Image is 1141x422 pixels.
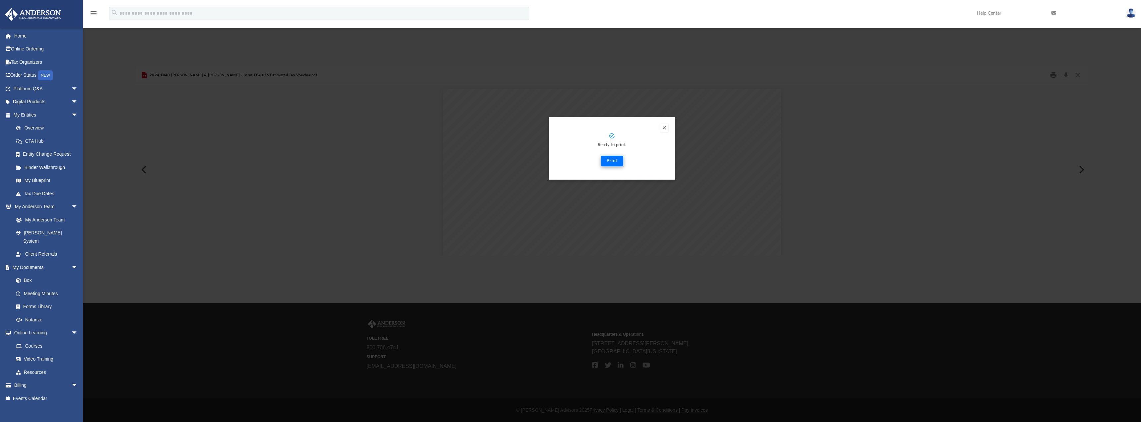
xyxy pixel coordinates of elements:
a: Overview [9,122,88,135]
a: Tax Organizers [5,55,88,69]
a: Meeting Minutes [9,287,85,300]
a: Client Referrals [9,248,85,261]
a: menu [90,13,98,17]
i: menu [90,9,98,17]
i: search [111,9,118,16]
a: CTA Hub [9,134,88,148]
div: NEW [38,70,53,80]
a: My Blueprint [9,174,85,187]
img: User Pic [1126,8,1136,18]
span: arrow_drop_down [71,379,85,392]
span: arrow_drop_down [71,200,85,214]
a: Events Calendar [5,392,88,405]
a: My Anderson Teamarrow_drop_down [5,200,85,213]
a: My Documentsarrow_drop_down [5,261,85,274]
button: Print [601,156,623,166]
a: Notarize [9,313,85,326]
a: Resources [9,366,85,379]
img: Anderson Advisors Platinum Portal [3,8,63,21]
a: Courses [9,339,85,353]
span: arrow_drop_down [71,108,85,122]
a: Digital Productsarrow_drop_down [5,95,88,109]
a: Box [9,274,81,287]
a: Billingarrow_drop_down [5,379,88,392]
a: Order StatusNEW [5,69,88,82]
a: Platinum Q&Aarrow_drop_down [5,82,88,95]
a: Online Learningarrow_drop_down [5,326,85,340]
span: arrow_drop_down [71,82,85,96]
a: Binder Walkthrough [9,161,88,174]
span: arrow_drop_down [71,95,85,109]
a: [PERSON_NAME] System [9,226,85,248]
a: Tax Due Dates [9,187,88,200]
div: Preview [136,67,1088,256]
a: Online Ordering [5,42,88,56]
a: My Entitiesarrow_drop_down [5,108,88,122]
a: My Anderson Team [9,213,81,226]
a: Forms Library [9,300,81,313]
a: Entity Change Request [9,148,88,161]
a: Video Training [9,353,81,366]
a: Home [5,29,88,42]
span: arrow_drop_down [71,326,85,340]
span: arrow_drop_down [71,261,85,274]
p: Ready to print. [556,141,668,149]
